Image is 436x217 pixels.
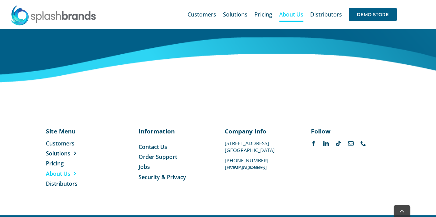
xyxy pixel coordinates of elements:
[139,143,212,151] a: Contact Us
[139,173,212,181] a: Security & Privacy
[46,140,92,188] nav: Menu
[310,3,342,25] a: Distributors
[310,12,342,17] span: Distributors
[46,160,92,167] a: Pricing
[139,127,212,135] p: Information
[311,127,384,135] p: Follow
[139,173,186,181] span: Security & Privacy
[46,140,92,147] a: Customers
[187,12,216,17] span: Customers
[46,170,70,177] span: About Us
[10,5,97,25] img: SplashBrands.com Logo
[46,127,92,135] p: Site Menu
[139,153,177,161] span: Order Support
[46,160,64,167] span: Pricing
[46,150,92,157] a: Solutions
[187,3,397,25] nav: Main Menu Sticky
[46,180,78,187] span: Distributors
[139,143,212,181] nav: Menu
[279,12,303,17] span: About Us
[46,180,92,187] a: Distributors
[225,127,298,135] p: Company Info
[348,141,354,146] a: mail
[223,12,247,17] span: Solutions
[187,3,216,25] a: Customers
[361,141,366,146] a: phone
[139,163,212,171] a: Jobs
[323,141,329,146] a: linkedin
[46,170,92,177] a: About Us
[46,150,70,157] span: Solutions
[139,163,150,171] span: Jobs
[349,8,397,21] span: DEMO STORE
[311,141,316,146] a: facebook
[139,153,212,161] a: Order Support
[254,12,272,17] span: Pricing
[336,141,341,146] a: tiktok
[46,140,74,147] span: Customers
[349,3,397,25] a: DEMO STORE
[139,143,167,151] span: Contact Us
[254,3,272,25] a: Pricing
